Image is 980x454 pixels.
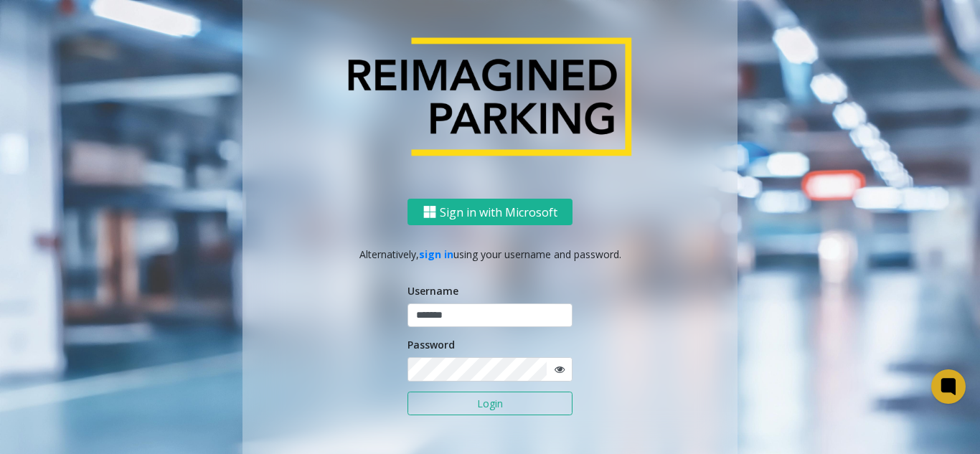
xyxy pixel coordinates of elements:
button: Sign in with Microsoft [407,199,573,225]
p: Alternatively, using your username and password. [257,247,723,262]
label: Password [407,337,455,352]
label: Username [407,283,458,298]
a: sign in [419,247,453,261]
button: Login [407,392,573,416]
